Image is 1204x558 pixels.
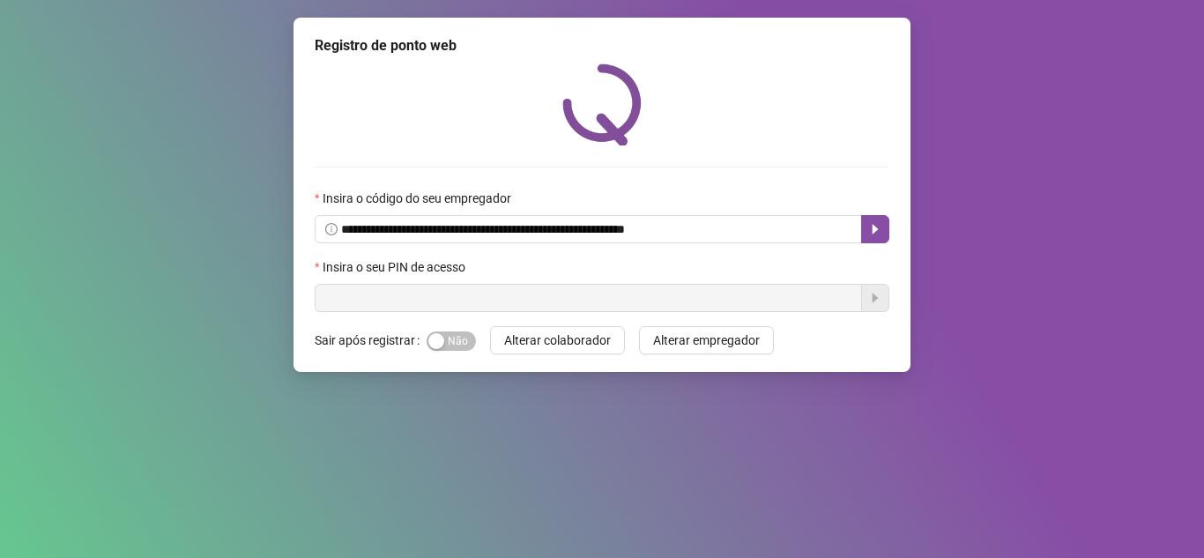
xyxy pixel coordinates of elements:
span: caret-right [868,222,882,236]
button: Alterar empregador [639,326,774,354]
span: info-circle [325,223,338,235]
label: Insira o seu PIN de acesso [315,257,477,277]
div: Registro de ponto web [315,35,889,56]
label: Sair após registrar [315,326,427,354]
span: Alterar colaborador [504,331,611,350]
label: Insira o código do seu empregador [315,189,523,208]
img: QRPoint [562,63,642,145]
span: Alterar empregador [653,331,760,350]
button: Alterar colaborador [490,326,625,354]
